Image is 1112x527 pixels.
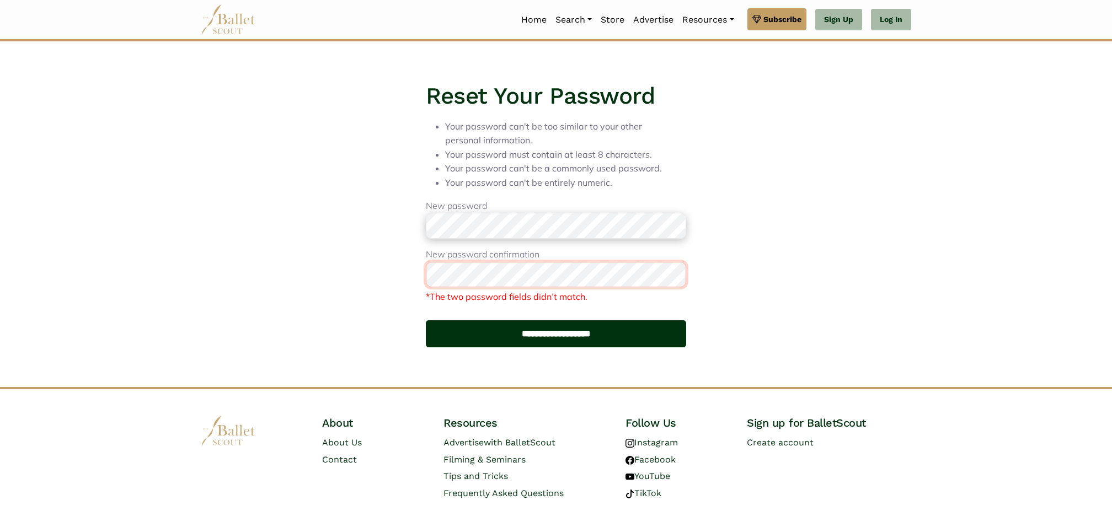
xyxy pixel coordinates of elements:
[201,416,256,446] img: logo
[871,9,911,31] a: Log In
[445,162,675,176] li: Your password can't be a commonly used password.
[445,120,675,148] li: Your password can't be too similar to your other personal information.
[815,9,862,31] a: Sign Up
[763,13,801,25] span: Subscribe
[322,437,362,448] a: About Us
[678,8,738,31] a: Resources
[443,471,508,481] a: Tips and Tricks
[596,8,629,31] a: Store
[629,8,678,31] a: Advertise
[517,8,551,31] a: Home
[625,472,634,481] img: youtube logo
[625,456,634,465] img: facebook logo
[625,416,729,430] h4: Follow Us
[443,488,564,498] a: Frequently Asked Questions
[484,437,555,448] span: with BalletScout
[625,439,634,448] img: instagram logo
[426,248,686,287] p: New password confirmation
[426,81,686,111] h1: Reset Your Password
[445,148,675,162] li: Your password must contain at least 8 characters.
[443,437,555,448] a: Advertisewith BalletScout
[551,8,596,31] a: Search
[445,176,675,190] li: Your password can't be entirely numeric.
[426,290,686,304] li: The two password fields didn’t match.
[443,416,608,430] h4: Resources
[625,454,676,465] a: Facebook
[752,13,761,25] img: gem.svg
[625,437,678,448] a: Instagram
[625,490,634,498] img: tiktok logo
[443,454,526,465] a: Filming & Seminars
[747,437,814,448] a: Create account
[426,199,686,239] p: New password
[322,454,357,465] a: Contact
[625,471,670,481] a: YouTube
[747,416,911,430] h4: Sign up for BalletScout
[322,416,426,430] h4: About
[625,488,661,498] a: TikTok
[747,8,806,30] a: Subscribe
